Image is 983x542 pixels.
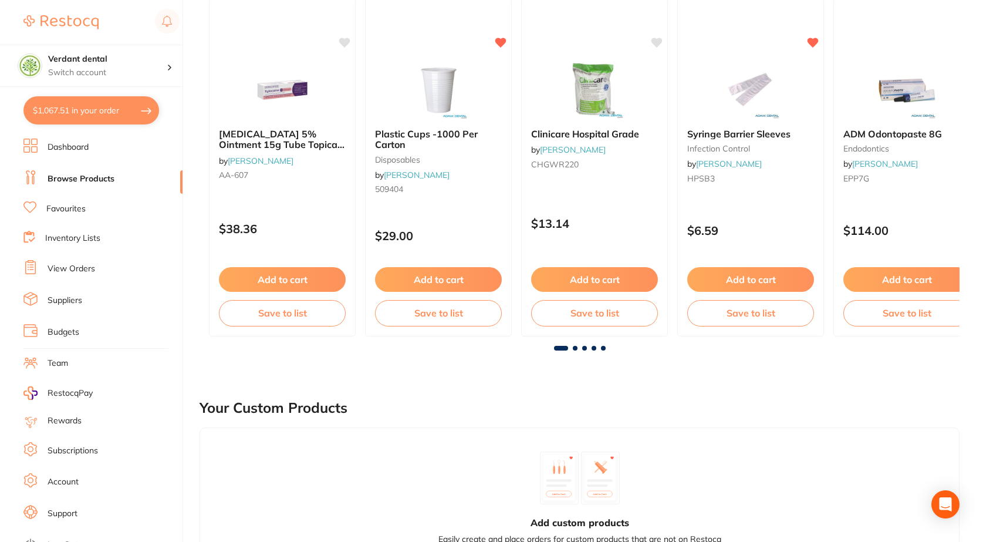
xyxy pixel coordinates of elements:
button: Save to list [843,300,970,326]
a: Dashboard [48,142,89,153]
p: $13.14 [531,217,658,230]
a: Inventory Lists [45,233,100,244]
p: $29.00 [375,229,502,243]
a: RestocqPay [23,386,93,400]
img: RestocqPay [23,386,38,400]
a: Budgets [48,326,79,338]
small: infection control [687,144,814,153]
img: XYLOCAINE 5% Ointment 15g Tube Topical Anaesthetic [244,60,320,119]
img: Clinicare Hospital Grade [556,60,633,119]
div: Open Intercom Messenger [931,490,960,519]
img: Restocq Logo [23,15,99,29]
img: ADM Odontopaste 8G [869,60,945,119]
span: by [687,159,762,169]
b: Syringe Barrier Sleeves [687,129,814,139]
small: CHGWR220 [531,160,658,169]
small: disposables [375,155,502,164]
small: EPP7G [843,174,970,183]
button: Save to list [531,300,658,326]
button: $1,067.51 in your order [23,96,159,124]
span: by [531,144,606,155]
span: by [843,159,918,169]
p: $6.59 [687,224,814,237]
b: XYLOCAINE 5% Ointment 15g Tube Topical Anaesthetic [219,129,346,150]
button: Add to cart [843,267,970,292]
a: [PERSON_NAME] [228,156,293,166]
img: custom_product_2 [581,452,620,504]
span: by [219,156,293,166]
a: Rewards [48,415,82,427]
button: Add to cart [687,267,814,292]
small: 509404 [375,184,502,194]
h2: Your Custom Products [200,400,347,416]
button: Save to list [375,300,502,326]
a: Subscriptions [48,445,98,457]
img: custom_product_1 [540,452,579,504]
a: [PERSON_NAME] [852,159,918,169]
h3: Add custom products [531,516,629,529]
a: [PERSON_NAME] [696,159,762,169]
b: ADM Odontopaste 8G [843,129,970,139]
p: $114.00 [843,224,970,237]
a: [PERSON_NAME] [540,144,606,155]
a: Browse Products [48,173,114,185]
p: $38.36 [219,222,346,235]
a: Support [48,508,77,520]
img: Plastic Cups -1000 Per Carton [400,60,477,119]
a: Suppliers [48,295,82,307]
a: View Orders [48,263,95,275]
small: AA-607 [219,170,346,180]
a: [PERSON_NAME] [384,170,450,180]
b: Clinicare Hospital Grade [531,129,658,139]
h4: Verdant dental [48,53,167,65]
p: Switch account [48,67,167,79]
button: Save to list [687,300,814,326]
a: Restocq Logo [23,9,99,36]
img: Verdant dental [18,54,42,78]
a: Account [48,476,79,488]
img: Syringe Barrier Sleeves [712,60,789,119]
a: Favourites [46,203,86,215]
a: Team [48,358,68,369]
button: Add to cart [531,267,658,292]
small: endodontics [843,144,970,153]
button: Save to list [219,300,346,326]
b: Plastic Cups -1000 Per Carton [375,129,502,150]
span: by [375,170,450,180]
button: Add to cart [375,267,502,292]
button: Add to cart [219,267,346,292]
small: HPSB3 [687,174,814,183]
span: RestocqPay [48,388,93,399]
